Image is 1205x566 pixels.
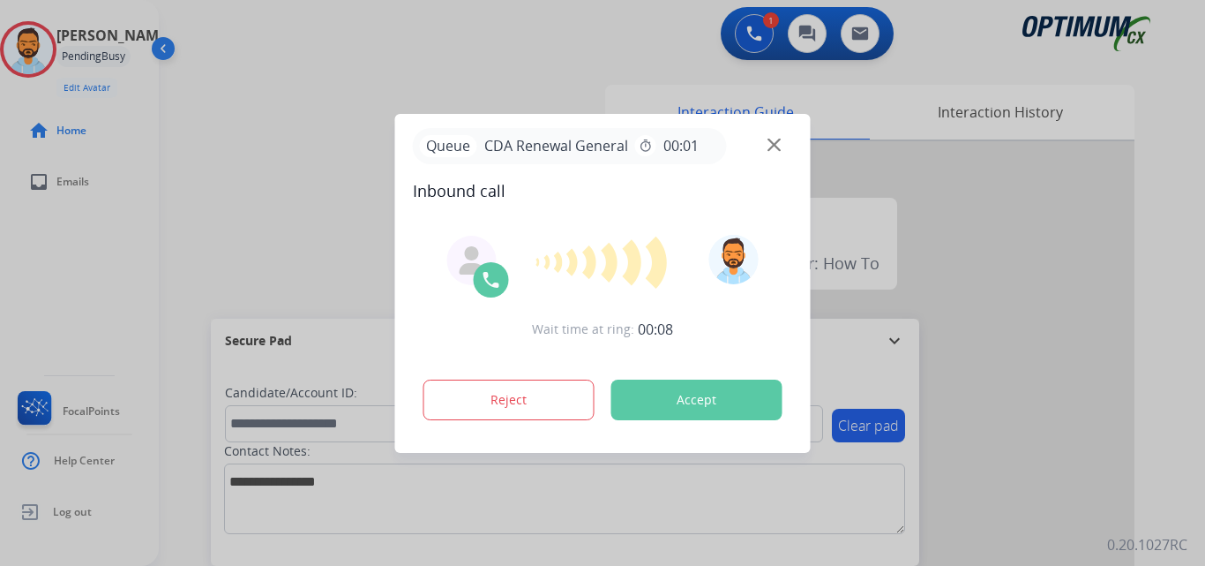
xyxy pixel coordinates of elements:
[638,319,673,340] span: 00:08
[477,135,635,156] span: CDA Renewal General
[413,178,793,203] span: Inbound call
[767,138,781,151] img: close-button
[639,139,653,153] mat-icon: timer
[423,380,595,420] button: Reject
[663,135,699,156] span: 00:01
[532,321,634,338] span: Wait time at ring:
[708,235,758,284] img: avatar
[611,380,782,420] button: Accept
[481,269,502,291] img: call-icon
[420,135,477,157] p: Queue
[1107,534,1187,555] p: 0.20.1027RC
[458,246,486,275] img: agent-avatar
